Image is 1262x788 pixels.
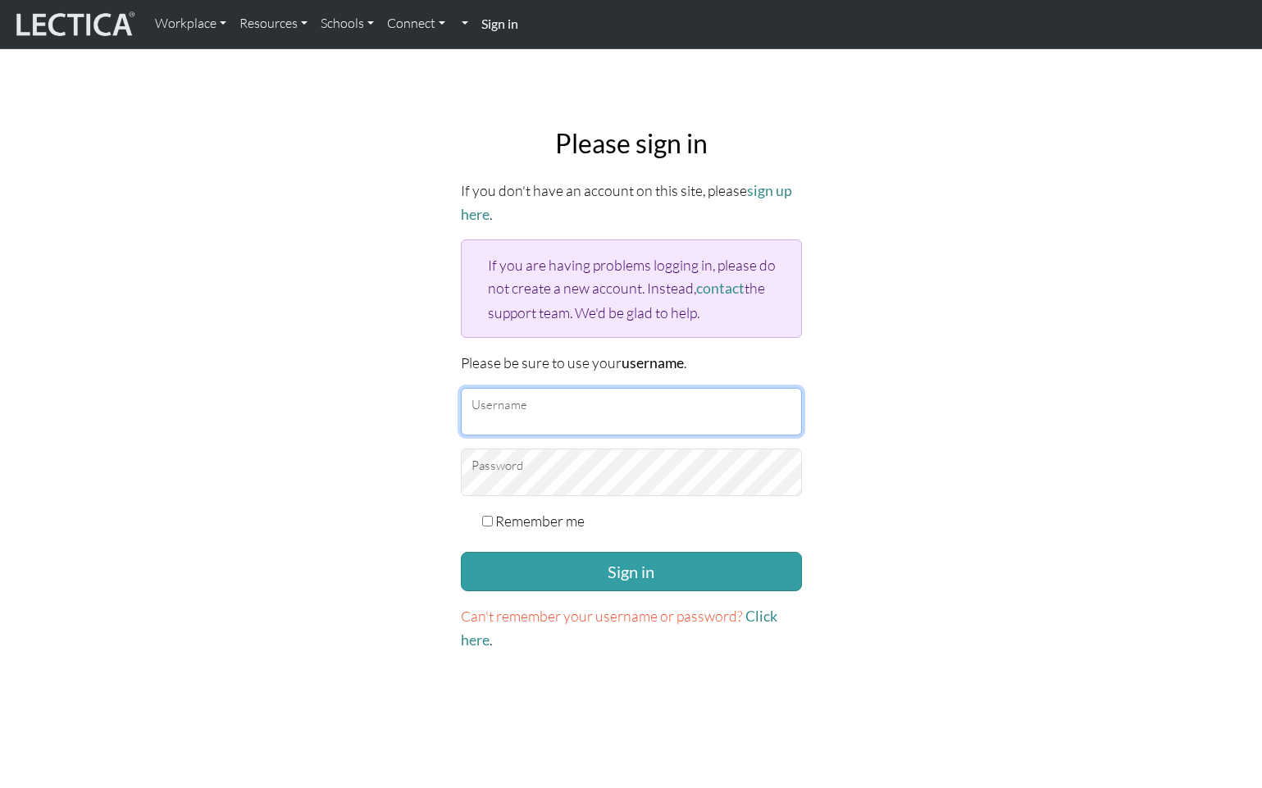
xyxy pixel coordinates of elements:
button: Sign in [461,552,802,591]
span: Can't remember your username or password? [461,607,743,625]
a: Resources [233,7,314,41]
strong: username [622,354,684,371]
label: Remember me [495,509,585,532]
a: Schools [314,7,380,41]
a: Workplace [148,7,233,41]
img: lecticalive [12,9,135,40]
div: If you are having problems logging in, please do not create a new account. Instead, the support t... [461,239,802,337]
p: . [461,604,802,652]
p: If you don't have an account on this site, please . [461,179,802,226]
h2: Please sign in [461,128,802,159]
p: Please be sure to use your . [461,351,802,375]
strong: Sign in [481,16,518,31]
a: Sign in [475,7,525,42]
a: contact [696,280,745,297]
a: Connect [380,7,452,41]
input: Username [461,388,802,435]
